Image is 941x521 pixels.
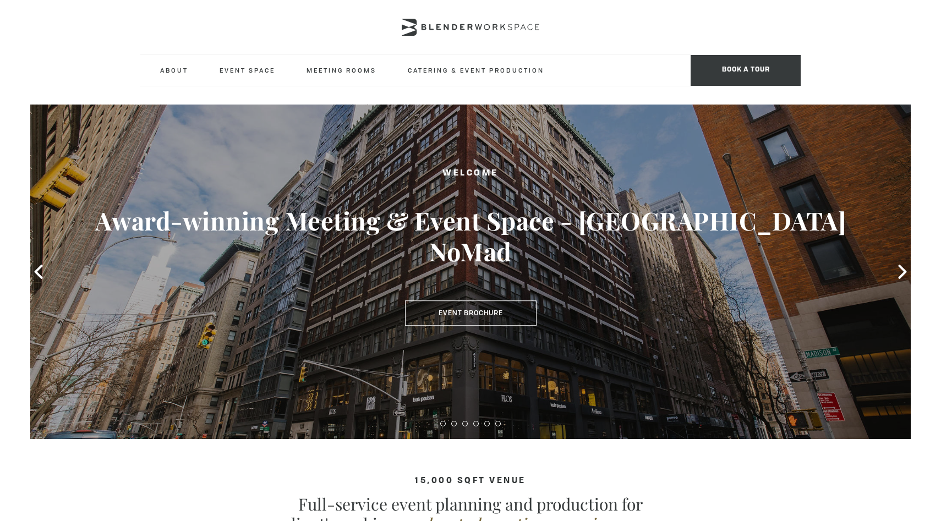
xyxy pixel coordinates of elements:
a: Event Space [211,55,284,85]
h4: 15,000 sqft venue [140,476,801,486]
a: Event Brochure [405,300,537,326]
span: Book a tour [691,55,801,86]
a: Catering & Event Production [399,55,553,85]
h2: Welcome [74,167,867,180]
a: About [151,55,197,85]
h3: Award-winning Meeting & Event Space - [GEOGRAPHIC_DATA] NoMad [74,205,867,267]
a: Meeting Rooms [298,55,385,85]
